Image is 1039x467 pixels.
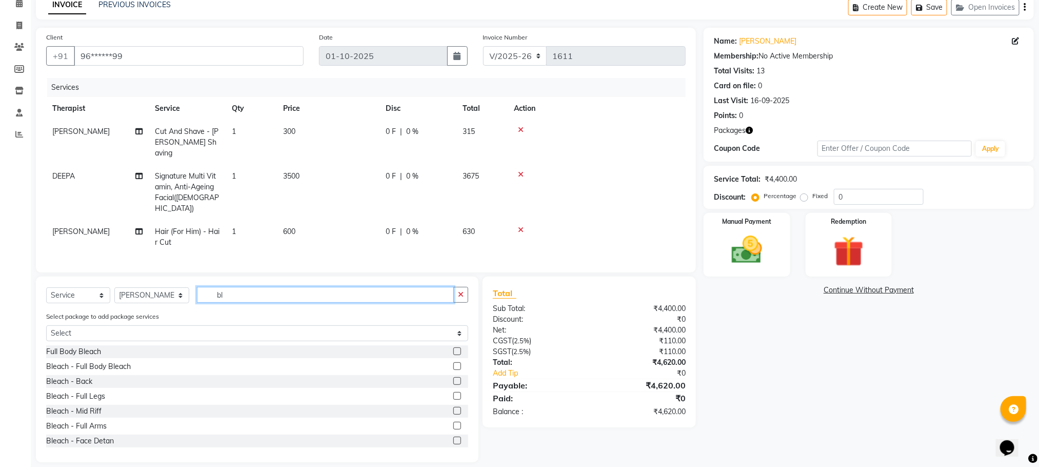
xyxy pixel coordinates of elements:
div: ₹4,620.00 [589,357,693,368]
div: No Active Membership [714,51,1024,62]
div: Membership: [714,51,758,62]
div: Bleach - Back [46,376,92,387]
input: Search by Name/Mobile/Email/Code [74,46,304,66]
span: 0 F [386,126,396,137]
span: 0 % [406,226,418,237]
span: [PERSON_NAME] [52,127,110,136]
button: Apply [976,141,1005,157]
div: Last Visit: [714,95,748,106]
div: Full Body Bleach [46,346,101,357]
span: 0 % [406,171,418,182]
div: Discount: [714,192,746,203]
div: ( ) [485,336,589,346]
span: [PERSON_NAME] [52,227,110,236]
div: Sub Total: [485,303,589,314]
div: Paid: [485,392,589,404]
div: Points: [714,110,737,121]
span: 3675 [463,171,479,181]
span: | [400,226,402,237]
div: ₹4,400.00 [589,303,693,314]
div: ( ) [485,346,589,357]
th: Total [456,97,508,120]
th: Disc [379,97,456,120]
th: Service [149,97,226,120]
div: Card on file: [714,81,756,91]
div: Bleach - Full Arms [46,421,107,432]
span: 1 [232,127,236,136]
span: CGST [493,336,512,345]
span: 630 [463,227,475,236]
span: 2.5% [513,347,529,356]
div: Bleach - Mid Riff [46,406,102,417]
div: Net: [485,325,589,336]
div: ₹110.00 [589,346,693,357]
div: Bleach - Face Detan [46,436,114,446]
input: Search or Scan [197,287,454,303]
th: Action [508,97,686,120]
th: Qty [226,97,277,120]
th: Therapist [46,97,149,120]
div: Balance : [485,406,589,417]
span: 1 [232,227,236,236]
div: ₹0 [589,314,693,325]
div: Bleach - Full Legs [46,391,105,402]
div: 13 [756,66,765,76]
label: Client [46,33,63,42]
div: 0 [758,81,762,91]
span: Cut And Shave - [PERSON_NAME] Shaving [155,127,218,158]
label: Redemption [831,217,866,226]
span: 300 [283,127,295,136]
div: ₹110.00 [589,336,693,346]
div: Total: [485,357,589,368]
span: Signature Multi Vitamin, Anti-Ageing Facial([DEMOGRAPHIC_DATA]) [155,171,219,213]
label: Date [319,33,333,42]
img: _cash.svg [722,232,771,267]
label: Percentage [764,191,796,201]
div: ₹0 [589,392,693,404]
a: Continue Without Payment [706,285,1032,296]
iframe: chat widget [996,426,1029,457]
img: _gift.svg [824,232,873,270]
div: Name: [714,36,737,47]
span: | [400,171,402,182]
label: Select package to add package services [46,312,159,321]
span: Hair (For Him) - Hair Cut [155,227,219,247]
div: Coupon Code [714,143,817,154]
div: Services [47,78,693,97]
span: 1 [232,171,236,181]
button: +91 [46,46,75,66]
span: 600 [283,227,295,236]
span: 315 [463,127,475,136]
span: Total [493,288,516,299]
a: [PERSON_NAME] [739,36,796,47]
div: ₹4,400.00 [765,174,797,185]
div: ₹4,620.00 [589,379,693,392]
div: 16-09-2025 [750,95,789,106]
span: Packages [714,125,746,136]
div: Payable: [485,379,589,392]
div: Discount: [485,314,589,325]
a: Add Tip [485,368,607,379]
label: Manual Payment [723,217,772,226]
div: Bleach - Full Body Bleach [46,361,131,372]
span: 0 F [386,171,396,182]
span: 0 F [386,226,396,237]
label: Fixed [812,191,828,201]
span: 2.5% [514,337,529,345]
input: Enter Offer / Coupon Code [817,141,972,157]
div: Total Visits: [714,66,754,76]
div: ₹4,400.00 [589,325,693,336]
span: DEEPA [52,171,75,181]
div: ₹0 [607,368,693,379]
span: SGST [493,347,511,356]
label: Invoice Number [483,33,528,42]
div: ₹4,620.00 [589,406,693,417]
span: 0 % [406,126,418,137]
th: Price [277,97,379,120]
div: 0 [739,110,743,121]
span: 3500 [283,171,299,181]
div: Service Total: [714,174,761,185]
span: | [400,126,402,137]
